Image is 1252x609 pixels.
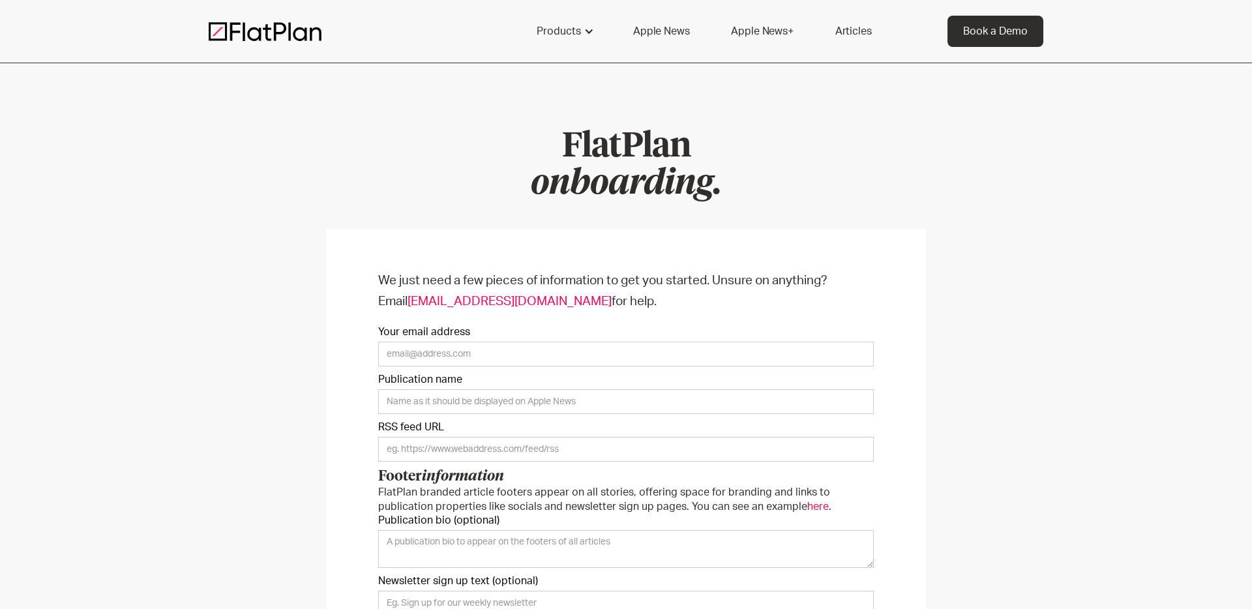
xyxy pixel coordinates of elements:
[378,325,874,338] label: Your email address
[947,16,1043,47] a: Book a Demo
[378,373,874,386] label: Publication name
[618,16,705,47] a: Apple News
[378,485,874,514] p: FlatPlan branded article footers appear on all stories, offering space for branding and links to ...
[531,167,721,201] em: onboarding.
[378,271,874,312] p: We just need a few pieces of information to get you started. Unsure on anything? Email for help.
[715,16,809,47] a: Apple News+
[521,16,607,47] div: Products
[422,469,504,484] em: information
[820,16,887,47] a: Articles
[378,468,874,485] h3: Footer
[378,574,874,587] label: Newsletter sign up text (optional)
[537,23,581,39] div: Products
[378,514,874,527] label: Publication bio (optional)
[378,342,874,366] input: email@address.com
[378,421,874,434] label: RSS feed URL
[378,437,874,462] input: eg. https://www.webaddress.com/feed/rss
[963,23,1028,39] div: Book a Demo
[209,128,1043,203] h1: FlatPlan
[378,389,874,414] input: Name as it should be displayed on Apple News
[408,295,612,308] a: [EMAIL_ADDRESS][DOMAIN_NAME]
[807,501,829,512] a: here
